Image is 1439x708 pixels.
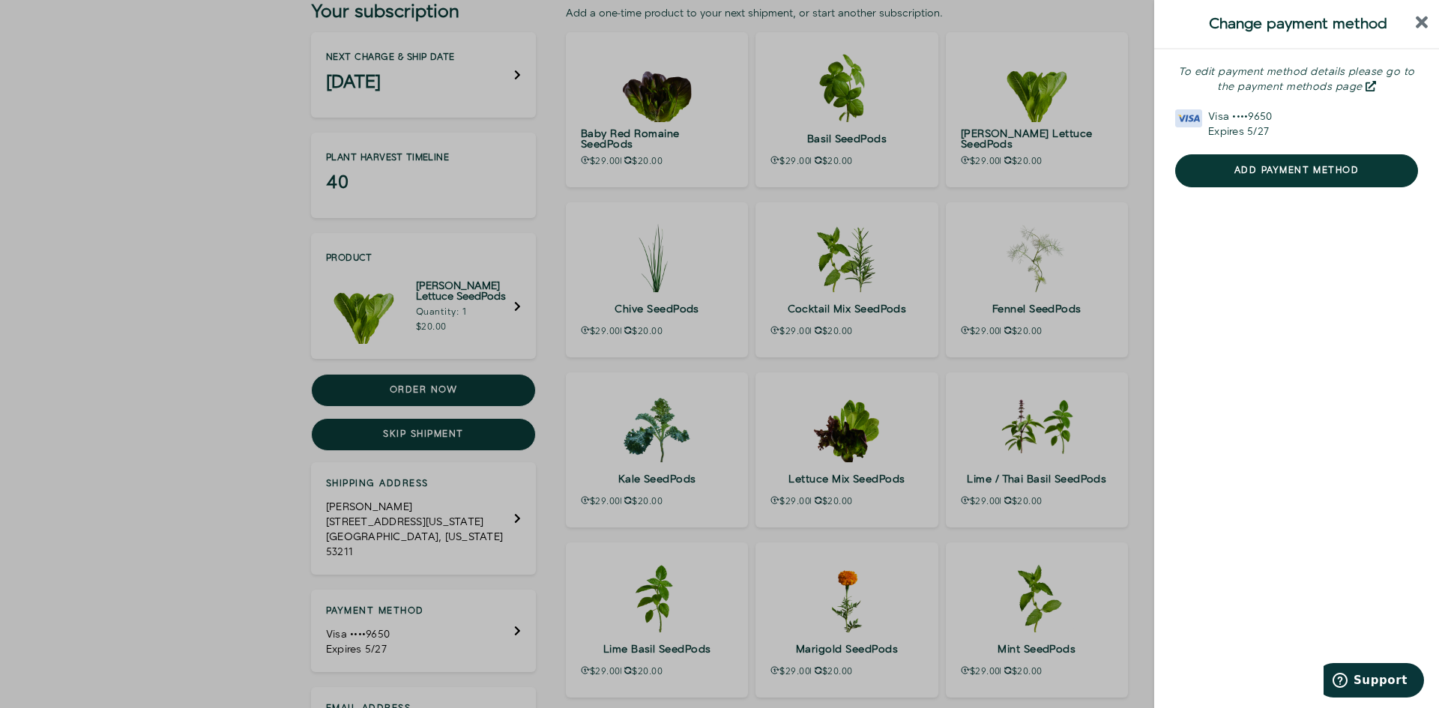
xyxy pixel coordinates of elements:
[1175,154,1418,187] a: Add payment method
[1324,663,1424,701] iframe: Opens a widget where you can find more information
[1209,13,1387,35] span: Change payment method
[1208,109,1418,124] div: Visa ••••9650
[1175,64,1418,94] div: To edit payment method details please go to the payment methods page
[1208,124,1418,139] div: Expires 5/27
[1416,11,1429,37] button: close sidebar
